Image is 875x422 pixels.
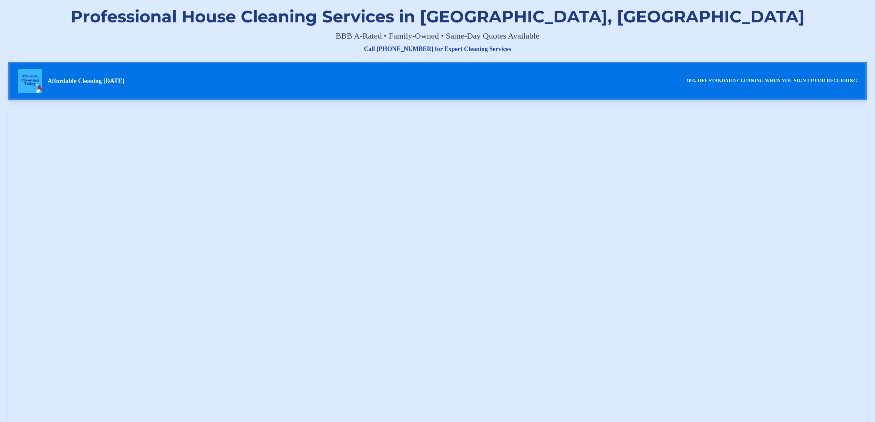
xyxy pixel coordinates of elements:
[18,69,42,93] img: ACT Logo
[8,44,867,54] p: Call [PHONE_NUMBER] for Expert Cleaning Services
[8,30,867,41] p: BBB A-Rated • Family-Owned • Same-Day Quotes Available
[48,76,124,86] span: Affordable Cleaning [DATE]
[8,8,867,25] h1: Professional House Cleaning Services in [GEOGRAPHIC_DATA], [GEOGRAPHIC_DATA]
[687,77,857,85] p: 10% OFF STANDARD CLEANING WHEN YOU SIGN UP FOR RECURRING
